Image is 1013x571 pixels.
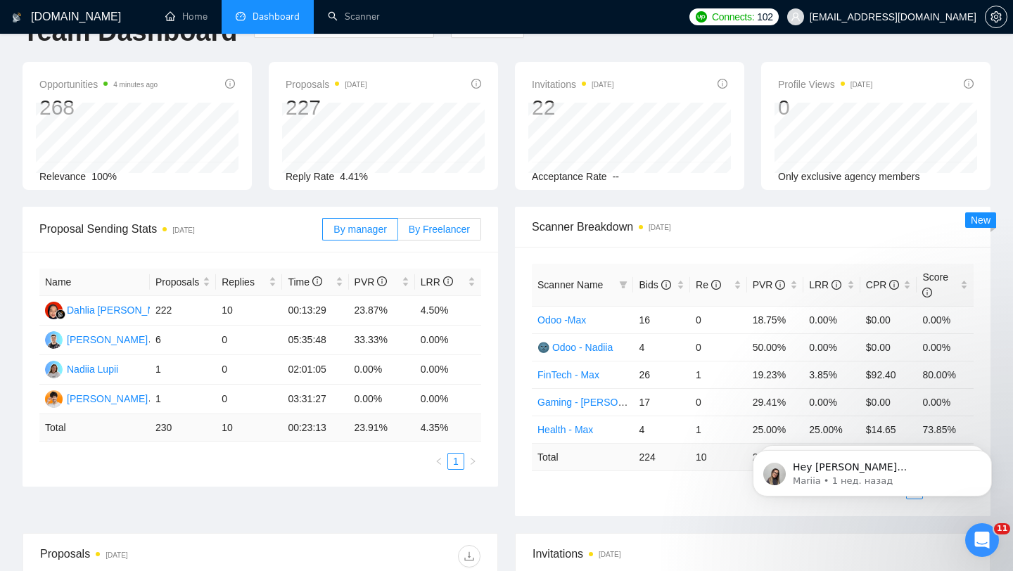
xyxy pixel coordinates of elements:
a: Gaming - [PERSON_NAME] [537,397,662,408]
td: 0 [216,355,282,385]
td: $0.00 [860,333,917,361]
button: left [431,453,447,470]
td: 1 [690,361,747,388]
th: Name [39,269,150,296]
li: Previous Page [431,453,447,470]
span: Only exclusive agency members [778,171,920,182]
td: 0.00% [917,333,974,361]
span: Bids [639,279,670,290]
button: download [458,545,480,567]
a: 🌚 Odoo - Nadiia [537,342,613,353]
td: 23.91 % [349,414,415,442]
td: 0.00% [415,385,481,414]
img: DR [45,390,63,408]
iframe: To enrich screen reader interactions, please activate Accessibility in Grammarly extension settings [732,421,1013,519]
span: info-circle [471,79,481,89]
td: 33.33% [349,326,415,355]
a: DWDahlia [PERSON_NAME] [45,304,179,315]
span: info-circle [889,280,899,290]
span: Scanner Name [537,279,603,290]
th: Proposals [150,269,216,296]
span: right [469,457,477,466]
span: New [971,214,990,226]
span: info-circle [964,79,974,89]
td: 50.00% [747,333,804,361]
div: Nadiia Lupii [67,361,118,377]
span: Dashboard [253,11,300,23]
span: left [435,457,443,466]
td: $14.65 [860,416,917,443]
div: Dahlia [PERSON_NAME] [67,302,179,318]
span: Time [288,276,321,288]
img: upwork-logo.png [696,11,707,23]
td: 73.85% [917,416,974,443]
td: 0.00% [917,306,974,333]
td: 230 [150,414,216,442]
td: 0.00% [415,355,481,385]
img: NL [45,361,63,378]
span: filter [619,281,627,289]
span: info-circle [711,280,721,290]
img: MZ [45,331,63,349]
span: By manager [333,224,386,235]
td: $0.00 [860,388,917,416]
td: 0 [216,385,282,414]
span: Replies [222,274,266,290]
time: [DATE] [106,551,127,559]
a: DR[PERSON_NAME] [45,392,148,404]
span: Invitations [532,76,614,93]
span: Invitations [533,545,973,563]
span: By Freelancer [409,224,470,235]
span: dashboard [236,11,246,21]
td: 0 [690,333,747,361]
a: 1 [448,454,464,469]
span: Scanner Breakdown [532,218,974,236]
div: 268 [39,94,158,121]
td: 10 [216,414,282,442]
div: 0 [778,94,872,121]
div: [PERSON_NAME] [67,332,148,347]
td: 1 [150,355,216,385]
time: [DATE] [599,551,620,558]
span: Proposals [155,274,200,290]
span: info-circle [225,79,235,89]
td: 17 [633,388,690,416]
th: Replies [216,269,282,296]
td: 19.23% [747,361,804,388]
td: 05:35:48 [282,326,348,355]
td: 4 [633,333,690,361]
span: Reply Rate [286,171,334,182]
div: [PERSON_NAME] [67,391,148,406]
td: 1 [690,416,747,443]
span: PVR [355,276,388,288]
td: 10 [216,296,282,326]
td: 4.50% [415,296,481,326]
span: info-circle [922,288,932,297]
span: Profile Views [778,76,872,93]
span: info-circle [312,276,322,286]
td: $92.40 [860,361,917,388]
td: 0.00% [349,385,415,414]
li: 1 [447,453,464,470]
span: 100% [91,171,117,182]
time: 4 minutes ago [113,81,158,89]
span: Score [922,271,948,298]
span: info-circle [443,276,453,286]
td: 18.75% [747,306,804,333]
span: info-circle [661,280,671,290]
a: FinTech - Max [537,369,599,380]
td: 3.85% [803,361,860,388]
li: Next Page [464,453,481,470]
span: -- [613,171,619,182]
td: 0 [690,306,747,333]
td: 0.00% [803,306,860,333]
span: user [791,12,801,22]
span: PVR [753,279,786,290]
time: [DATE] [649,224,670,231]
span: download [459,551,480,562]
span: 4.41% [340,171,368,182]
